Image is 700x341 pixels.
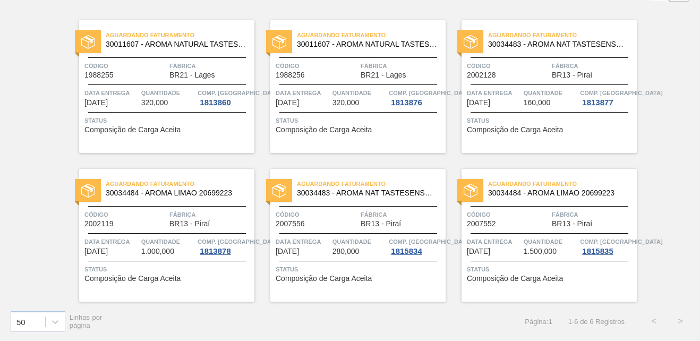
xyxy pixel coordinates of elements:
span: 14/08/2025 [84,99,108,107]
span: Status [276,115,443,126]
span: Aguardando Faturamento [488,30,637,40]
span: 30034484 - AROMA LIMAO 20699223 [488,189,628,197]
span: Quantidade [332,236,387,247]
span: 14/09/2025 [276,99,299,107]
span: 320,000 [141,99,168,107]
span: Quantidade [524,236,578,247]
span: Status [467,115,634,126]
a: statusAguardando Faturamento30011607 - AROMA NATURAL TASTESENSE 20648938Código1988256FábricaBR21 ... [254,20,446,153]
span: BR13 - Piraí [361,220,401,228]
button: > [667,308,694,335]
span: 2002119 [84,220,114,228]
span: Composição de Carga Aceita [467,275,563,283]
span: 1988256 [276,71,305,79]
span: Linhas por página [70,313,103,329]
div: 1813878 [198,247,233,255]
span: 30034484 - AROMA LIMAO 20699223 [106,189,246,197]
span: Composição de Carga Aceita [276,126,372,134]
span: 2007556 [276,220,305,228]
span: Comp. Carga [198,236,280,247]
span: Fábrica [169,61,252,71]
a: statusAguardando Faturamento30034483 - AROMA NAT TASTESENSE 20639899Código2007556FábricaBR13 - Pi... [254,169,446,302]
span: BR13 - Piraí [552,71,592,79]
a: Comp. [GEOGRAPHIC_DATA]1813877 [580,88,634,107]
span: BR13 - Piraí [552,220,592,228]
div: 1815835 [580,247,615,255]
a: statusAguardando Faturamento30011607 - AROMA NATURAL TASTESENSE 20648938Código1988255FábricaBR21 ... [63,20,254,153]
span: Código [276,61,358,71]
span: Status [84,264,252,275]
span: Código [276,209,358,220]
span: Data entrega [84,88,139,98]
span: Comp. Carga [198,88,280,98]
span: Aguardando Faturamento [297,178,446,189]
span: Data entrega [276,236,330,247]
span: 30011607 - AROMA NATURAL TASTESENSE 20648938 [106,40,246,48]
span: Comp. Carga [389,88,471,98]
span: Data entrega [84,236,139,247]
span: 1.000,000 [141,248,174,255]
span: 02/10/2025 [276,248,299,255]
img: status [81,184,95,198]
span: Comp. Carga [389,236,471,247]
a: Comp. [GEOGRAPHIC_DATA]1813860 [198,88,252,107]
span: Fábrica [552,209,634,220]
span: Fábrica [552,61,634,71]
div: 1815834 [389,247,424,255]
span: BR21 - Lages [361,71,406,79]
span: Quantidade [524,88,578,98]
span: Código [467,209,549,220]
span: Aguardando Faturamento [106,178,254,189]
span: 2002128 [467,71,496,79]
span: 16/09/2025 [467,99,490,107]
div: 50 [16,317,25,326]
span: Composição de Carga Aceita [84,275,181,283]
a: Comp. [GEOGRAPHIC_DATA]1815835 [580,236,634,255]
span: Aguardando Faturamento [106,30,254,40]
span: 17/09/2025 [84,248,108,255]
span: 1988255 [84,71,114,79]
span: Fábrica [361,61,443,71]
a: Comp. [GEOGRAPHIC_DATA]1813878 [198,236,252,255]
span: Aguardando Faturamento [488,178,637,189]
span: 03/10/2025 [467,248,490,255]
button: < [641,308,667,335]
span: Data entrega [276,88,330,98]
span: Código [84,209,167,220]
span: Código [84,61,167,71]
span: 280,000 [332,248,360,255]
span: Data entrega [467,236,521,247]
img: status [464,35,477,49]
span: Quantidade [141,236,195,247]
div: 1813860 [198,98,233,107]
a: statusAguardando Faturamento30034484 - AROMA LIMAO 20699223Código2007552FábricaBR13 - PiraíData e... [446,169,637,302]
span: 30034483 - AROMA NAT TASTESENSE 20639899 [488,40,628,48]
span: Comp. Carga [580,236,662,247]
span: Quantidade [332,88,387,98]
span: Composição de Carga Aceita [467,126,563,134]
span: 160,000 [524,99,551,107]
span: Status [276,264,443,275]
span: Página : 1 [525,318,552,326]
span: BR21 - Lages [169,71,215,79]
span: 30034483 - AROMA NAT TASTESENSE 20639899 [297,189,437,197]
div: 1813876 [389,98,424,107]
span: Quantidade [141,88,195,98]
img: status [272,184,286,198]
div: 1813877 [580,98,615,107]
span: Fábrica [361,209,443,220]
a: statusAguardando Faturamento30034484 - AROMA LIMAO 20699223Código2002119FábricaBR13 - PiraíData e... [63,169,254,302]
span: 2007552 [467,220,496,228]
span: 30011607 - AROMA NATURAL TASTESENSE 20648938 [297,40,437,48]
span: Comp. Carga [580,88,662,98]
span: Código [467,61,549,71]
img: status [464,184,477,198]
span: 320,000 [332,99,360,107]
span: Fábrica [169,209,252,220]
span: Status [467,264,634,275]
span: Composição de Carga Aceita [276,275,372,283]
span: Aguardando Faturamento [297,30,446,40]
span: 1 - 6 de 6 Registros [568,318,625,326]
span: BR13 - Piraí [169,220,210,228]
img: status [81,35,95,49]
